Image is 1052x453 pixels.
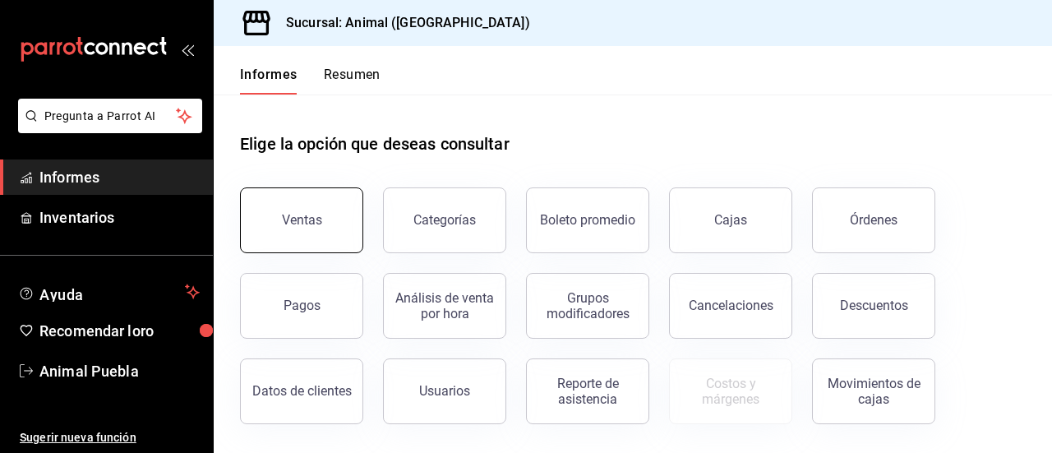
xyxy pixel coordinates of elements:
font: Resumen [324,67,381,82]
font: Análisis de venta por hora [395,290,494,321]
font: Ventas [282,212,322,228]
font: Boleto promedio [540,212,635,228]
button: Contrata inventarios para ver este informe [669,358,792,424]
button: Pagos [240,273,363,339]
font: Animal Puebla [39,363,139,380]
font: Elige la opción que deseas consultar [240,134,510,154]
font: Descuentos [840,298,908,313]
button: Pregunta a Parrot AI [18,99,202,133]
font: Costos y márgenes [702,376,759,407]
button: Cancelaciones [669,273,792,339]
font: Sucursal: Animal ([GEOGRAPHIC_DATA]) [286,15,530,30]
a: Pregunta a Parrot AI [12,119,202,136]
button: Órdenes [812,187,935,253]
font: Usuarios [419,383,470,399]
button: Grupos modificadores [526,273,649,339]
button: Ventas [240,187,363,253]
div: pestañas de navegación [240,66,381,95]
button: Categorías [383,187,506,253]
font: Recomendar loro [39,322,154,340]
font: Informes [39,169,99,186]
button: Usuarios [383,358,506,424]
font: Reporte de asistencia [557,376,619,407]
font: Órdenes [850,212,897,228]
font: Datos de clientes [252,383,352,399]
button: Movimientos de cajas [812,358,935,424]
button: Reporte de asistencia [526,358,649,424]
font: Inventarios [39,209,114,226]
font: Cajas [714,212,748,228]
font: Ayuda [39,286,84,303]
button: abrir_cajón_menú [181,43,194,56]
a: Cajas [669,187,792,253]
font: Pregunta a Parrot AI [44,109,156,122]
font: Sugerir nueva función [20,431,136,444]
button: Boleto promedio [526,187,649,253]
font: Informes [240,67,298,82]
font: Grupos modificadores [547,290,630,321]
button: Análisis de venta por hora [383,273,506,339]
font: Pagos [284,298,321,313]
button: Descuentos [812,273,935,339]
button: Datos de clientes [240,358,363,424]
font: Cancelaciones [689,298,773,313]
font: Categorías [413,212,476,228]
font: Movimientos de cajas [828,376,920,407]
